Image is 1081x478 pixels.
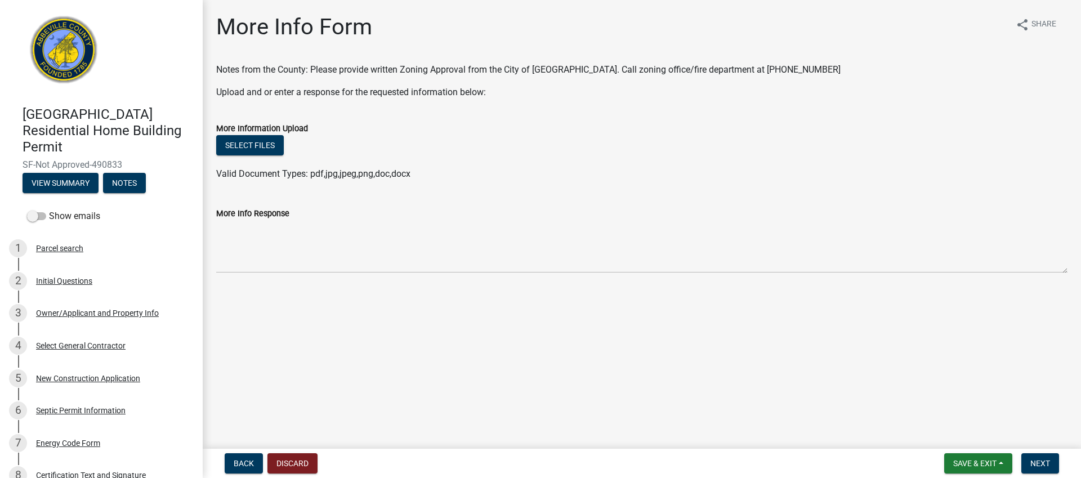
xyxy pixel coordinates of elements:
[216,210,289,218] label: More Info Response
[1031,18,1056,32] span: Share
[216,135,284,155] button: Select files
[216,86,1067,99] p: Upload and or enter a response for the requested information below:
[9,337,27,355] div: 4
[216,14,372,41] h1: More Info Form
[9,401,27,419] div: 6
[9,272,27,290] div: 2
[944,453,1012,473] button: Save & Exit
[9,304,27,322] div: 3
[225,453,263,473] button: Back
[953,459,997,468] span: Save & Exit
[23,12,105,95] img: Abbeville County, South Carolina
[216,125,308,133] label: More Information Upload
[216,168,410,179] span: Valid Document Types: pdf,jpg,jpeg,png,doc,docx
[23,180,99,189] wm-modal-confirm: Summary
[36,406,126,414] div: Septic Permit Information
[1030,459,1050,468] span: Next
[36,277,92,285] div: Initial Questions
[23,159,180,170] span: SF-Not Approved-490833
[1007,14,1065,35] button: shareShare
[103,180,146,189] wm-modal-confirm: Notes
[1016,18,1029,32] i: share
[27,209,100,223] label: Show emails
[9,239,27,257] div: 1
[103,173,146,193] button: Notes
[36,342,126,350] div: Select General Contractor
[9,434,27,452] div: 7
[1021,453,1059,473] button: Next
[234,459,254,468] span: Back
[36,439,100,447] div: Energy Code Form
[267,453,318,473] button: Discard
[36,374,140,382] div: New Construction Application
[36,244,83,252] div: Parcel search
[36,309,159,317] div: Owner/Applicant and Property Info
[23,106,194,155] h4: [GEOGRAPHIC_DATA] Residential Home Building Permit
[9,369,27,387] div: 5
[216,63,1067,77] p: Notes from the County: Please provide written Zoning Approval from the City of [GEOGRAPHIC_DATA]....
[23,173,99,193] button: View Summary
